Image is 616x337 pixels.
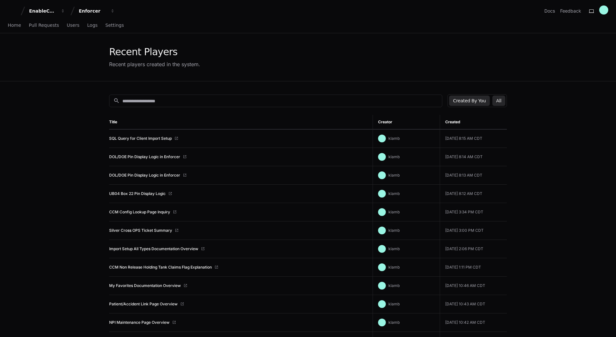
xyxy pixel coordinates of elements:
a: Pull Requests [29,18,59,33]
a: Settings [105,18,124,33]
a: Import Setup All Types Documentation Overview [109,246,198,251]
td: [DATE] 8:15 AM CDT [440,129,507,148]
span: klamb [388,154,400,159]
span: Settings [105,23,124,27]
button: All [492,96,505,106]
a: CCM Non Release Holding Tank Claims Flag Explanation [109,265,212,270]
span: Home [8,23,21,27]
a: Patient/Accident Link Page Overview [109,301,178,307]
div: Recent players created in the system. [109,60,200,68]
button: Created By You [449,96,489,106]
td: [DATE] 1:11 PM CDT [440,258,507,277]
div: EnableComp [29,8,57,14]
button: EnableComp [26,5,68,17]
a: My Favorites Documentation Overview [109,283,181,288]
button: Enforcer [76,5,118,17]
a: CCM Config Lookup Page Inquiry [109,209,170,215]
a: Home [8,18,21,33]
span: klamb [388,228,400,233]
td: [DATE] 8:12 AM CDT [440,185,507,203]
span: klamb [388,136,400,141]
span: Pull Requests [29,23,59,27]
a: Silver Cross OPS Ticket Summary [109,228,172,233]
span: klamb [388,301,400,306]
td: [DATE] 8:14 AM CDT [440,148,507,166]
a: UB04 Box 22 Pin Display Logic [109,191,166,196]
a: Users [67,18,79,33]
th: Created [440,115,507,129]
a: Docs [544,8,555,14]
td: [DATE] 10:46 AM CDT [440,277,507,295]
span: Logs [87,23,98,27]
td: [DATE] 3:34 PM CDT [440,203,507,221]
a: NPI Maintenance Page Overview [109,320,169,325]
div: Enforcer [79,8,107,14]
span: Users [67,23,79,27]
a: SQL Query for Client Import Setup [109,136,172,141]
span: klamb [388,209,400,214]
td: [DATE] 3:00 PM CDT [440,221,507,240]
td: [DATE] 10:43 AM CDT [440,295,507,313]
span: klamb [388,173,400,178]
td: [DATE] 8:13 AM CDT [440,166,507,185]
td: [DATE] 2:06 PM CDT [440,240,507,258]
mat-icon: search [113,97,120,104]
span: klamb [388,265,400,270]
a: DOL/DOE Pin Display Logic in Enforcer [109,173,180,178]
span: klamb [388,320,400,325]
a: DOL/DOE Pin Display Logic in Enforcer [109,154,180,159]
span: klamb [388,191,400,196]
span: klamb [388,246,400,251]
a: Logs [87,18,98,33]
th: Creator [373,115,440,129]
th: Title [109,115,373,129]
div: Recent Players [109,46,200,58]
span: klamb [388,283,400,288]
td: [DATE] 10:42 AM CDT [440,313,507,332]
button: Feedback [560,8,581,14]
